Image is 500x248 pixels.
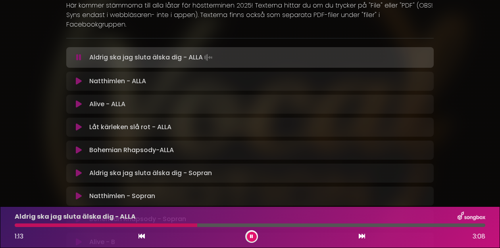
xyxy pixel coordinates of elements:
p: Natthimlen - ALLA [89,76,146,86]
p: Aldrig ska jag sluta älska dig - Sopran [89,168,212,178]
p: Här kommer stämmorna till alla låtar för höstterminen 2025! Texterna hittar du om du trycker på "... [66,1,434,29]
p: Natthimlen - Sopran [89,191,155,201]
img: waveform4.gif [203,52,214,63]
p: Aldrig ska jag sluta älska dig - ALLA [89,52,214,63]
p: Aldrig ska jag sluta älska dig - ALLA [15,212,136,221]
p: Bohemian Rhapsody-ALLA [89,145,174,155]
p: Låt kärleken slå rot - ALLA [89,122,171,132]
span: 1:13 [15,232,23,241]
p: Alive - ALLA [89,99,125,109]
img: songbox-logo-white.png [458,212,485,222]
span: 3:08 [473,232,485,241]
